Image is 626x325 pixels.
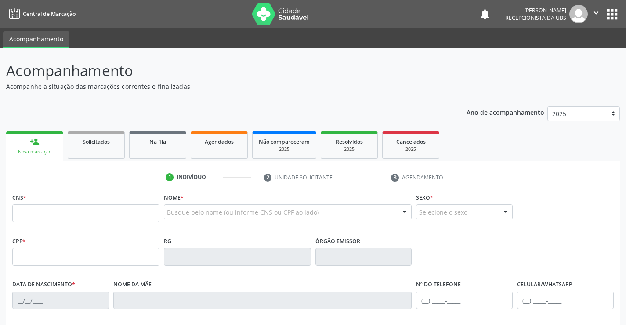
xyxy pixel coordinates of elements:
label: Data de nascimento [12,278,75,292]
span: Resolvidos [336,138,363,146]
div: 2025 [259,146,310,153]
span: Não compareceram [259,138,310,146]
div: Nova marcação [12,149,57,155]
span: Na fila [149,138,166,146]
div: 1 [166,173,174,181]
span: Solicitados [83,138,110,146]
div: 2025 [389,146,433,153]
label: Celular/WhatsApp [517,278,572,292]
button: apps [604,7,620,22]
p: Ano de acompanhamento [467,106,544,117]
label: CPF [12,234,25,248]
div: 2025 [327,146,371,153]
label: Órgão emissor [315,234,360,248]
input: (__) _____-_____ [517,292,614,309]
span: Central de Marcação [23,10,76,18]
label: Nome da mãe [113,278,152,292]
input: __/__/____ [12,292,109,309]
label: Nome [164,191,184,204]
div: Indivíduo [177,173,206,181]
span: Agendados [205,138,234,146]
p: Acompanhe a situação das marcações correntes e finalizadas [6,82,436,91]
div: [PERSON_NAME] [505,7,566,14]
span: Cancelados [396,138,426,146]
label: Nº do Telefone [416,278,461,292]
span: Recepcionista da UBS [505,14,566,22]
a: Central de Marcação [6,7,76,21]
img: img [569,5,588,23]
a: Acompanhamento [3,31,69,48]
i:  [591,8,601,18]
span: Selecione o sexo [419,208,467,217]
button:  [588,5,604,23]
label: Sexo [416,191,433,204]
input: (__) _____-_____ [416,292,513,309]
label: CNS [12,191,26,204]
span: Busque pelo nome (ou informe CNS ou CPF ao lado) [167,208,319,217]
div: person_add [30,137,40,146]
button: notifications [479,8,491,20]
label: RG [164,234,171,248]
p: Acompanhamento [6,60,436,82]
